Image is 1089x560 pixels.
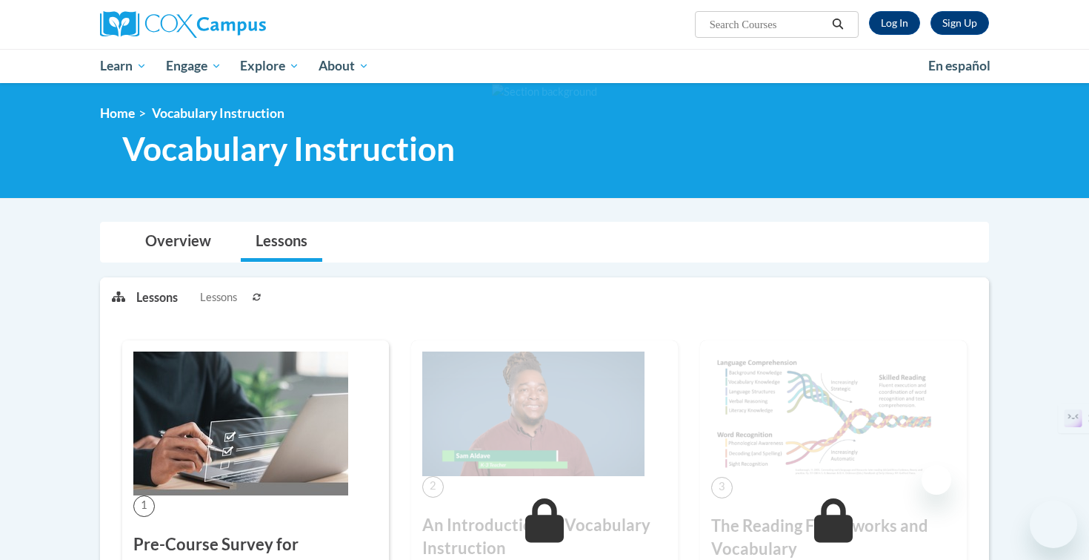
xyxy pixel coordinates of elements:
[200,289,237,306] span: Lessons
[422,476,444,498] span: 2
[156,49,231,83] a: Engage
[90,49,156,83] a: Learn
[827,16,849,33] button: Search
[133,495,155,517] span: 1
[230,49,309,83] a: Explore
[711,352,933,477] img: Course Image
[240,57,299,75] span: Explore
[309,49,379,83] a: About
[869,11,920,35] a: Log In
[708,16,827,33] input: Search Courses
[928,58,990,73] span: En español
[919,50,1000,82] a: En español
[166,57,222,75] span: Engage
[136,289,178,306] p: Lessons
[241,223,322,262] a: Lessons
[492,84,597,100] img: Section background
[100,105,135,121] a: Home
[922,465,951,495] iframe: Close message
[422,352,645,476] img: Course Image
[100,11,266,38] img: Cox Campus
[122,129,455,168] span: Vocabulary Instruction
[319,57,369,75] span: About
[133,352,348,495] img: Course Image
[711,477,733,498] span: 3
[100,11,382,38] a: Cox Campus
[152,105,284,121] span: Vocabulary Instruction
[422,514,667,560] h3: An Introduction to Vocabulary Instruction
[1030,501,1077,548] iframe: Button to launch messaging window
[930,11,989,35] a: Register
[130,223,226,262] a: Overview
[100,57,147,75] span: Learn
[78,49,1011,83] div: Main menu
